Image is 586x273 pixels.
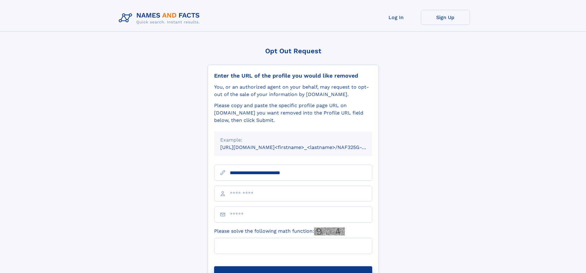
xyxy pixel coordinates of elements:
div: Enter the URL of the profile you would like removed [214,72,372,79]
div: Please copy and paste the specific profile page URL on [DOMAIN_NAME] you want removed into the Pr... [214,102,372,124]
label: Please solve the following math function: [214,227,345,235]
div: Example: [220,136,366,144]
small: [URL][DOMAIN_NAME]<firstname>_<lastname>/NAF325G-xxxxxxxx [220,144,384,150]
div: Opt Out Request [208,47,379,55]
div: You, or an authorized agent on your behalf, may request to opt-out of the sale of your informatio... [214,83,372,98]
a: Log In [372,10,421,25]
a: Sign Up [421,10,470,25]
img: Logo Names and Facts [116,10,205,26]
